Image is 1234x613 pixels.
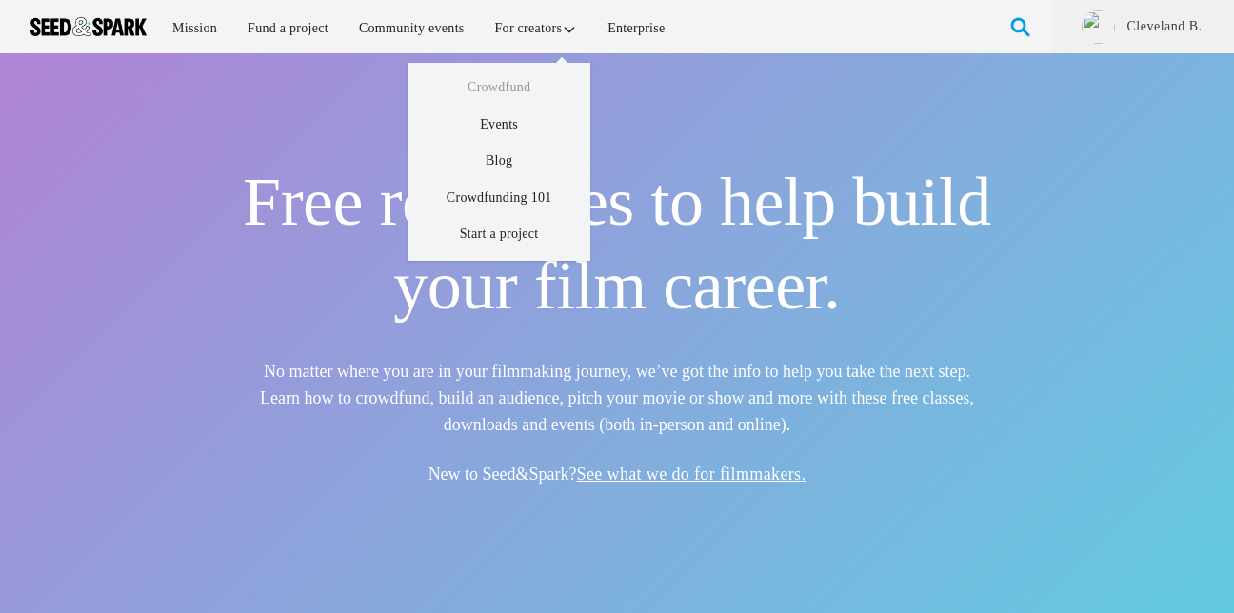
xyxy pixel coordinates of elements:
[243,160,991,327] h1: Free resources to help build your film career.
[243,461,991,487] h5: New to Seed&Spark?
[482,8,591,49] a: For creators
[1125,17,1204,36] a: Cleveland B.
[243,358,991,438] h5: No matter where you are in your filmmaking journey, we’ve got the info to help you take the next ...
[472,140,526,181] a: Blog
[234,8,342,49] a: Fund a project
[454,67,544,108] a: Crowdfund
[433,177,566,218] a: Crowdfunding 101
[1082,10,1115,44] img: ACg8ocLAE-EFZCpxRCjKUBwFAEspAVeu-JufiqCEIFTZFRlA7GhESuvo=s96-c
[30,17,147,36] img: Seed amp; Spark
[577,465,806,484] a: See what we do for filmmakers.
[594,8,678,49] a: Enterprise
[447,213,552,254] a: Start a project
[467,104,531,145] a: Events
[346,8,478,49] a: Community events
[159,8,230,49] a: Mission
